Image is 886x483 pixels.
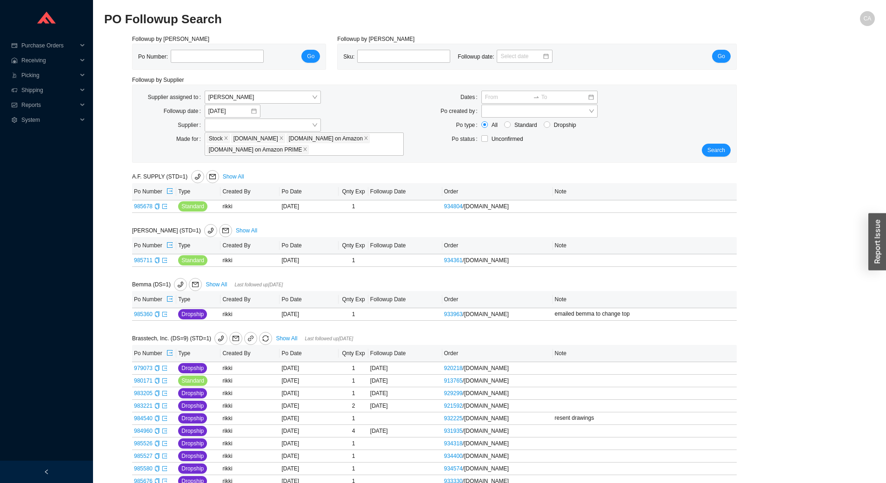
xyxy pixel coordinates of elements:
[162,311,167,318] a: export
[279,136,284,141] span: close
[154,416,160,421] span: copy
[154,451,160,461] div: Copy
[236,227,257,234] a: Show All
[555,415,594,421] span: resent drawings
[154,311,160,317] span: copy
[220,254,280,267] td: rikki
[343,50,560,64] div: Sku: Followup date:
[181,256,204,265] span: Standard
[307,52,314,61] span: Go
[134,440,153,447] a: 985526
[444,440,463,447] a: 934318
[181,364,204,373] span: Dropship
[260,335,272,342] span: sync
[176,237,220,254] th: Type
[181,464,204,473] span: Dropship
[444,453,463,459] a: 934400
[259,332,272,345] button: sync
[162,258,167,263] span: export
[178,363,207,373] button: Dropship
[154,453,160,459] span: copy
[11,43,18,48] span: credit-card
[280,400,339,412] td: [DATE]
[233,134,278,143] span: [DOMAIN_NAME]
[364,136,368,141] span: close
[162,428,167,434] a: export
[176,183,220,200] th: Type
[132,237,176,254] th: Po Number
[162,403,167,409] a: export
[11,102,18,108] span: fund
[370,389,440,398] div: [DATE]
[440,105,481,118] label: Po created by:
[488,120,501,130] span: All
[220,362,280,375] td: rikki
[176,132,205,146] label: Made for:
[533,94,540,100] span: to
[442,425,553,437] td: / [DOMAIN_NAME]
[219,224,232,237] button: mail
[444,311,463,318] a: 933963
[207,173,219,180] span: mail
[162,416,167,421] span: export
[280,450,339,463] td: [DATE]
[189,278,202,291] button: mail
[166,347,173,360] button: export
[220,437,280,450] td: rikki
[280,183,339,200] th: Po Date
[132,345,176,362] th: Po Number
[162,204,167,209] span: export
[492,136,523,142] span: Unconfirmed
[370,426,440,436] div: [DATE]
[511,120,541,130] span: Standard
[21,53,77,68] span: Receiving
[148,91,205,104] label: Supplier assigned to
[442,450,553,463] td: / [DOMAIN_NAME]
[220,412,280,425] td: rikki
[178,451,207,461] button: Dropship
[132,183,176,200] th: Po Number
[154,390,160,396] span: copy
[21,38,77,53] span: Purchase Orders
[162,441,167,446] span: export
[154,466,160,471] span: copy
[11,117,18,123] span: setting
[339,308,368,321] td: 1
[229,332,242,345] button: mail
[162,415,167,422] a: export
[21,112,77,127] span: System
[280,362,339,375] td: [DATE]
[339,400,368,412] td: 2
[442,200,553,213] td: / [DOMAIN_NAME]
[132,227,234,234] span: [PERSON_NAME] (STD=1)
[189,281,201,288] span: mail
[442,291,553,308] th: Order
[444,428,463,434] a: 931935
[167,350,173,357] span: export
[207,134,230,143] span: Stock
[162,466,167,471] span: export
[220,400,280,412] td: rikki
[134,428,153,434] a: 984960
[154,378,160,384] span: copy
[154,414,160,423] div: Copy
[339,425,368,437] td: 4
[339,437,368,450] td: 1
[368,345,442,362] th: Followup Date
[442,437,553,450] td: / [DOMAIN_NAME]
[134,365,153,371] a: 979073
[339,362,368,375] td: 1
[234,282,283,287] span: Last followed up [DATE]
[154,364,160,373] div: Copy
[162,390,167,396] span: export
[162,365,167,371] span: export
[280,463,339,475] td: [DATE]
[154,401,160,410] div: Copy
[21,68,77,83] span: Picking
[442,308,553,321] td: / [DOMAIN_NAME]
[209,134,223,143] span: Stock
[132,77,184,83] span: Followup by Supplier
[162,377,167,384] a: export
[154,365,160,371] span: copy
